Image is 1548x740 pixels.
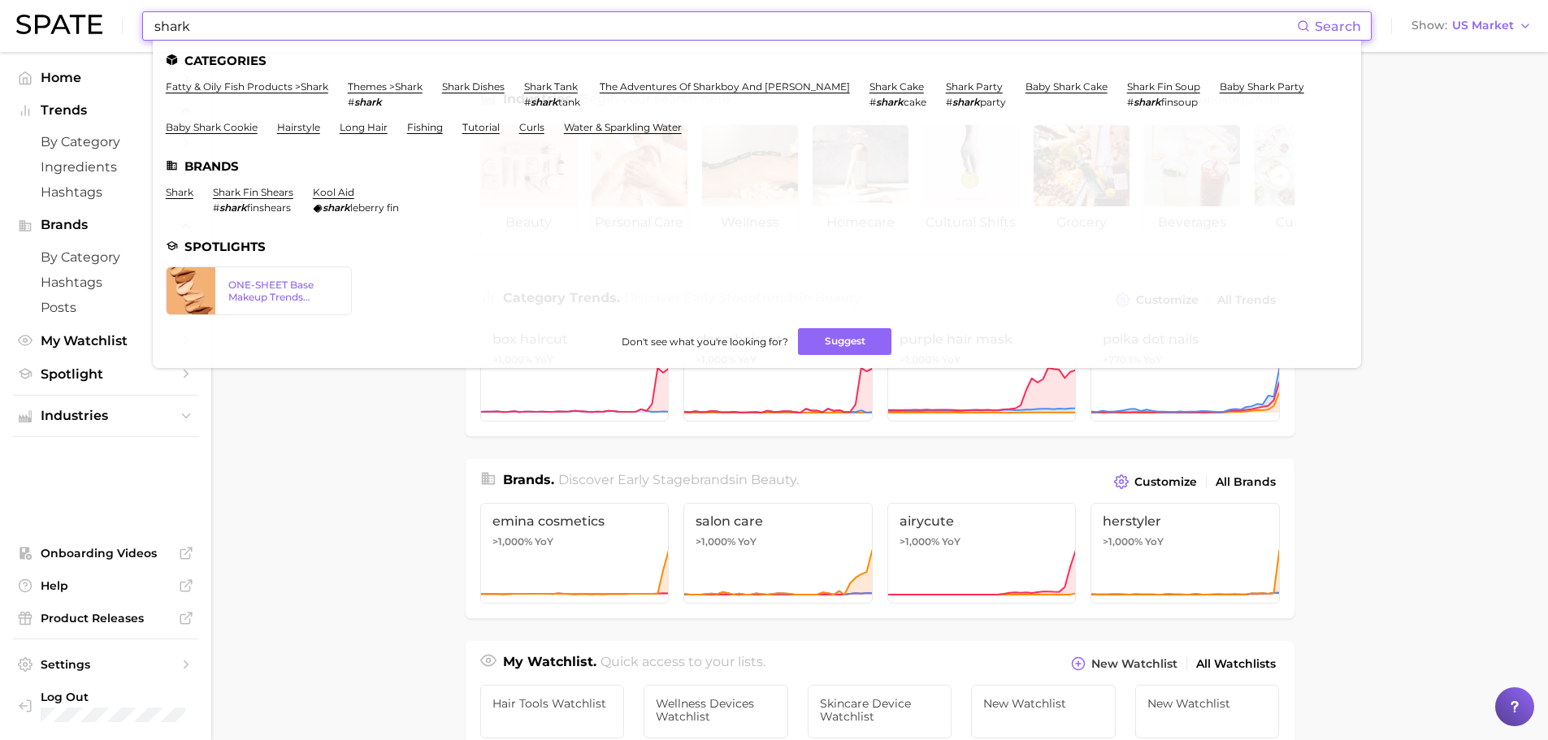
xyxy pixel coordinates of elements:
[600,80,850,93] a: the adventures of sharkboy and [PERSON_NAME]
[601,652,765,675] h2: Quick access to your lists.
[219,201,247,214] em: shark
[524,96,531,108] span: #
[1025,80,1108,93] a: baby shark cake
[1411,21,1447,30] span: Show
[41,409,171,423] span: Industries
[564,121,682,133] a: water & sparkling water
[1192,653,1280,675] a: All Watchlists
[1091,321,1280,422] a: polka dot nails+770.1% YoY
[492,535,532,547] span: >1,000%
[1220,80,1304,93] a: baby shark party
[13,685,198,727] a: Log out. Currently logged in with e-mail pryan@sharkninja.com.
[503,472,554,487] span: Brands .
[531,96,558,108] em: shark
[480,321,670,422] a: box haircut>1,000% YoY
[738,535,757,548] span: YoY
[247,201,291,214] span: finshears
[942,535,960,548] span: YoY
[41,578,171,593] span: Help
[971,685,1116,738] a: New Watchlist
[41,184,171,200] span: Hashtags
[696,513,861,529] span: salon care
[644,685,788,738] a: Wellness Devices Watchlist
[1091,657,1177,671] span: New Watchlist
[1091,503,1280,604] a: herstyler>1,000% YoY
[820,697,940,723] span: Skincare Device Watchlist
[1161,96,1198,108] span: finsoup
[41,159,171,175] span: Ingredients
[869,96,876,108] span: #
[946,96,952,108] span: #
[13,180,198,205] a: Hashtags
[41,690,185,704] span: Log Out
[13,404,198,428] button: Industries
[808,685,952,738] a: Skincare Device Watchlist
[1127,80,1200,93] a: shark fin soup
[900,535,939,547] span: >1,000%
[41,366,171,382] span: Spotlight
[492,513,657,529] span: emina cosmetics
[1315,19,1361,34] span: Search
[442,80,505,93] a: shark dishes
[869,80,924,93] a: shark cake
[228,279,338,303] div: ONE-SHEET Base Makeup Trends Report
[683,321,873,422] a: clean haircut>1,000% YoY
[213,186,293,198] a: shark fin shears
[166,80,328,93] a: fatty & oily fish products >shark
[1134,96,1161,108] em: shark
[1127,96,1134,108] span: #
[1212,471,1280,493] a: All Brands
[277,121,320,133] a: hairstyle
[13,652,198,677] a: Settings
[166,266,352,315] a: ONE-SHEET Base Makeup Trends Report
[1067,652,1181,675] button: New Watchlist
[166,54,1348,67] li: Categories
[904,96,926,108] span: cake
[407,121,443,133] a: fishing
[1103,535,1143,547] span: >1,000%
[13,573,198,598] a: Help
[1135,685,1280,738] a: New Watchlist
[622,335,788,348] span: Don't see what you're looking for?
[1452,21,1514,30] span: US Market
[16,15,102,34] img: SPATE
[13,328,198,353] a: My Watchlist
[13,98,198,123] button: Trends
[13,245,198,270] a: by Category
[519,121,544,133] a: curls
[313,186,354,198] a: kool aid
[13,361,198,387] a: Spotlight
[41,333,171,348] span: My Watchlist
[41,103,171,118] span: Trends
[41,218,171,232] span: Brands
[480,503,670,604] a: emina cosmetics>1,000% YoY
[1147,697,1268,710] span: New Watchlist
[348,80,423,93] a: themes >shark
[980,96,1006,108] span: party
[887,503,1077,604] a: airycute>1,000% YoY
[1196,657,1276,671] span: All Watchlists
[41,546,171,560] span: Onboarding Videos
[166,186,193,198] a: shark
[887,321,1077,422] a: purple hair mask>1,000% YoY
[13,295,198,320] a: Posts
[13,541,198,565] a: Onboarding Videos
[535,535,553,548] span: YoY
[13,606,198,630] a: Product Releases
[1407,15,1536,37] button: ShowUS Market
[166,240,1348,253] li: Spotlights
[348,96,354,108] span: #
[41,249,171,265] span: by Category
[492,697,613,710] span: Hair Tools Watchlist
[166,121,258,133] a: baby shark cookie
[900,513,1065,529] span: airycute
[524,80,578,93] a: shark tank
[13,270,198,295] a: Hashtags
[1216,475,1276,489] span: All Brands
[323,201,350,214] em: shark
[696,535,735,547] span: >1,000%
[41,70,171,85] span: Home
[13,154,198,180] a: Ingredients
[480,685,625,738] a: Hair Tools Watchlist
[1145,535,1164,548] span: YoY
